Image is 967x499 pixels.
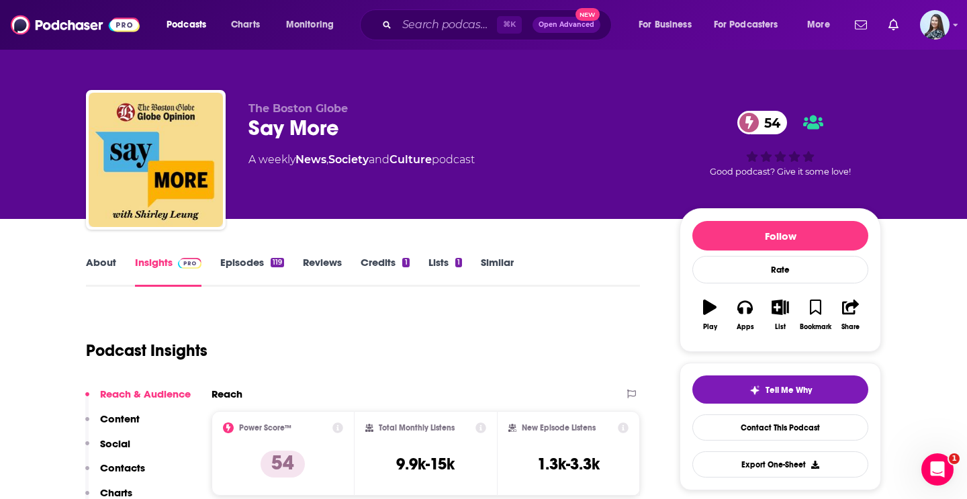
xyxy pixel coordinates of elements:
button: Follow [692,221,868,251]
button: List [763,291,798,339]
button: Bookmark [798,291,833,339]
button: open menu [157,14,224,36]
img: User Profile [920,10,950,40]
span: ⌘ K [497,16,522,34]
span: 1 [949,453,960,464]
button: Play [692,291,727,339]
p: Reach & Audience [100,388,191,400]
span: The Boston Globe [248,102,348,115]
button: open menu [629,14,708,36]
h1: Podcast Insights [86,341,208,361]
a: Show notifications dropdown [883,13,904,36]
button: Open AdvancedNew [533,17,600,33]
button: Reach & Audience [85,388,191,412]
a: Similar [481,256,514,287]
div: Play [703,323,717,331]
button: Show profile menu [920,10,950,40]
h3: 9.9k-15k [396,454,455,474]
a: News [295,153,326,166]
div: Search podcasts, credits, & more... [373,9,625,40]
span: Open Advanced [539,21,594,28]
span: , [326,153,328,166]
img: Podchaser - Follow, Share and Rate Podcasts [11,12,140,38]
p: Charts [100,486,132,499]
a: Contact This Podcast [692,414,868,441]
span: Charts [231,15,260,34]
div: Bookmark [800,323,831,331]
div: List [775,323,786,331]
h2: Power Score™ [239,423,291,433]
a: About [86,256,116,287]
a: Culture [389,153,432,166]
p: Social [100,437,130,450]
button: Apps [727,291,762,339]
p: Contacts [100,461,145,474]
a: Reviews [303,256,342,287]
span: For Business [639,15,692,34]
a: 54 [737,111,787,134]
span: New [575,8,600,21]
span: and [369,153,389,166]
span: Podcasts [167,15,206,34]
iframe: Intercom live chat [921,453,954,486]
div: 1 [455,258,462,267]
img: Podchaser Pro [178,258,201,269]
a: Show notifications dropdown [849,13,872,36]
button: open menu [277,14,351,36]
h2: Total Monthly Listens [379,423,455,433]
div: Share [841,323,860,331]
img: tell me why sparkle [749,385,760,396]
span: Good podcast? Give it some love! [710,167,851,177]
button: open menu [798,14,847,36]
span: 54 [751,111,787,134]
button: Export One-Sheet [692,451,868,478]
button: tell me why sparkleTell Me Why [692,375,868,404]
div: A weekly podcast [248,152,475,168]
span: More [807,15,830,34]
a: InsightsPodchaser Pro [135,256,201,287]
a: Credits1 [361,256,409,287]
button: open menu [705,14,798,36]
a: Lists1 [428,256,462,287]
input: Search podcasts, credits, & more... [397,14,497,36]
a: Society [328,153,369,166]
button: Social [85,437,130,462]
h2: Reach [212,388,242,400]
span: For Podcasters [714,15,778,34]
div: 1 [402,258,409,267]
div: Apps [737,323,754,331]
div: Rate [692,256,868,283]
p: 54 [261,451,305,478]
span: Tell Me Why [766,385,812,396]
a: Episodes119 [220,256,284,287]
button: Contacts [85,461,145,486]
img: Say More [89,93,223,227]
span: Monitoring [286,15,334,34]
p: Content [100,412,140,425]
div: 54Good podcast? Give it some love! [680,102,881,185]
a: Charts [222,14,268,36]
div: 119 [271,258,284,267]
span: Logged in as brookefortierpr [920,10,950,40]
button: Share [833,291,868,339]
button: Content [85,412,140,437]
h3: 1.3k-3.3k [537,454,600,474]
h2: New Episode Listens [522,423,596,433]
